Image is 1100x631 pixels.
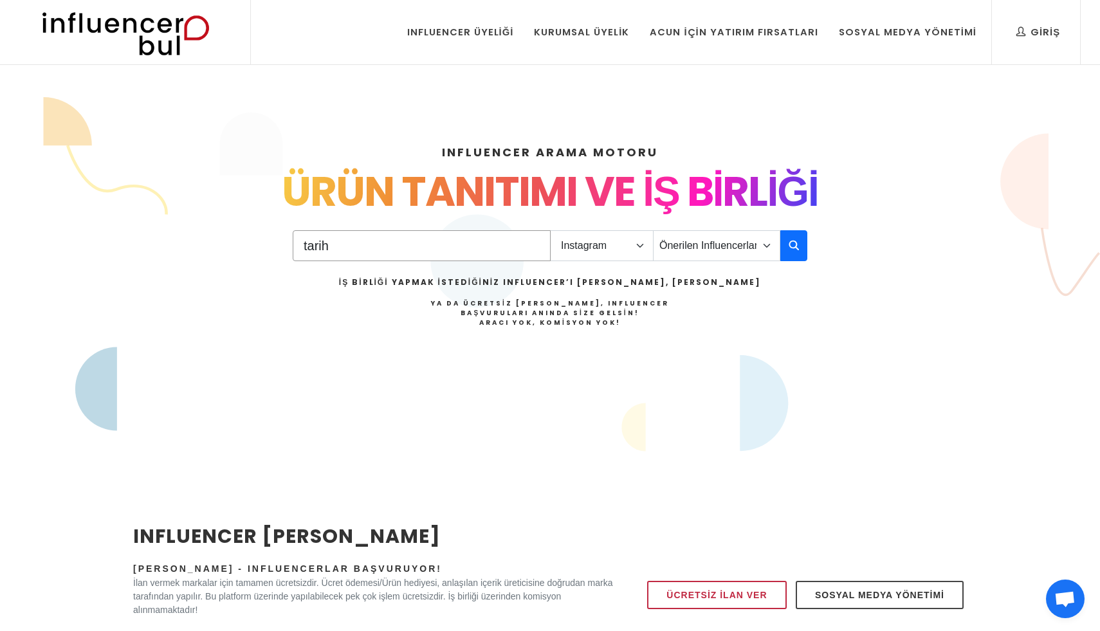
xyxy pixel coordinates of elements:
[133,161,967,223] div: ÜRÜN TANITIMI VE İŞ BİRLİĞİ
[796,581,964,609] a: Sosyal Medya Yönetimi
[650,25,818,39] div: Acun İçin Yatırım Fırsatları
[133,143,967,161] h4: INFLUENCER ARAMA MOTORU
[815,587,944,603] span: Sosyal Medya Yönetimi
[339,298,761,327] h4: Ya da Ücretsiz [PERSON_NAME], Influencer Başvuruları Anında Size Gelsin!
[839,25,976,39] div: Sosyal Medya Yönetimi
[133,522,613,551] h2: INFLUENCER [PERSON_NAME]
[1016,25,1060,39] div: Giriş
[666,587,767,603] span: Ücretsiz İlan Ver
[647,581,786,609] a: Ücretsiz İlan Ver
[479,318,621,327] strong: Aracı Yok, Komisyon Yok!
[339,277,761,288] h2: İş Birliği Yapmak İstediğiniz Influencer’ı [PERSON_NAME], [PERSON_NAME]
[1046,580,1085,618] div: Açık sohbet
[293,230,551,261] input: Search
[133,563,442,574] span: [PERSON_NAME] - Influencerlar Başvuruyor!
[133,576,613,617] p: İlan vermek markalar için tamamen ücretsizdir. Ücret ödemesi/Ürün hediyesi, anlaşılan içerik üret...
[407,25,514,39] div: Influencer Üyeliği
[534,25,629,39] div: Kurumsal Üyelik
